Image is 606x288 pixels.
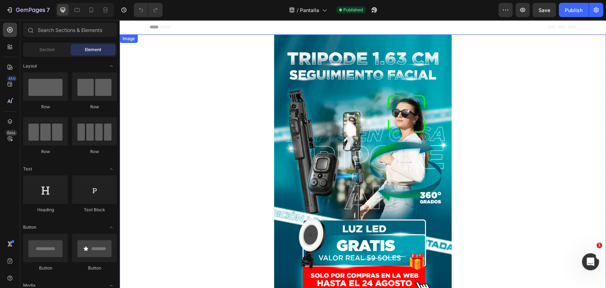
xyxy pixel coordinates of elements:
[300,6,319,14] span: Pantalla
[559,3,589,17] button: Publish
[343,7,363,13] span: Published
[7,76,17,81] div: 450
[565,6,583,14] div: Publish
[105,222,117,233] span: Toggle open
[85,47,101,53] span: Element
[23,166,32,172] span: Text
[23,148,68,155] div: Row
[23,104,68,110] div: Row
[72,104,117,110] div: Row
[39,47,55,53] span: Section
[23,265,68,271] div: Button
[5,130,17,136] div: Beta
[105,163,117,175] span: Toggle open
[72,265,117,271] div: Button
[47,6,50,14] p: 7
[120,20,606,288] iframe: Design area
[23,63,37,69] span: Layout
[72,207,117,213] div: Text Block
[539,7,550,13] span: Save
[533,3,556,17] button: Save
[596,243,602,248] span: 1
[1,16,17,22] div: Image
[134,3,163,17] div: Undo/Redo
[297,6,299,14] span: /
[3,3,53,17] button: 7
[23,224,36,230] span: Button
[23,207,68,213] div: Heading
[582,253,599,270] iframe: Intercom live chat
[23,23,117,37] input: Search Sections & Elements
[72,148,117,155] div: Row
[105,60,117,72] span: Toggle open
